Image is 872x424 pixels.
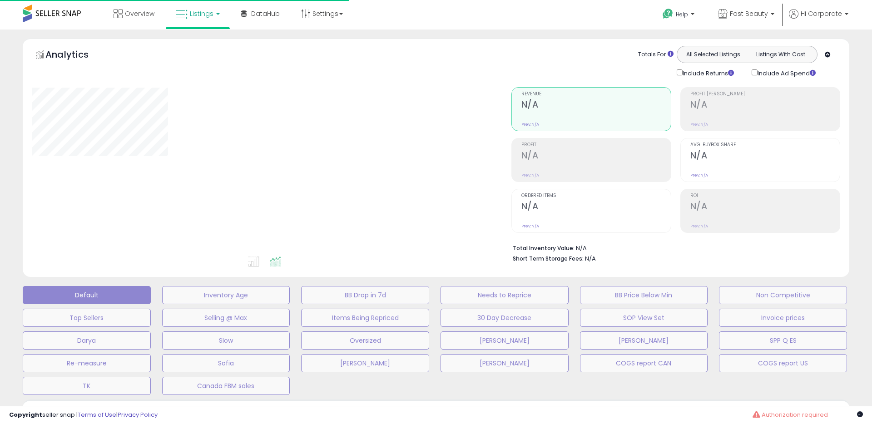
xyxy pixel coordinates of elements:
[521,122,539,127] small: Prev: N/A
[190,9,213,18] span: Listings
[162,331,290,350] button: Slow
[690,223,708,229] small: Prev: N/A
[719,331,847,350] button: SPP Q ES
[301,286,429,304] button: BB Drop in 7d
[9,410,42,419] strong: Copyright
[513,244,575,252] b: Total Inventory Value:
[690,193,840,198] span: ROI
[521,92,671,97] span: Revenue
[125,9,154,18] span: Overview
[162,309,290,327] button: Selling @ Max
[747,49,814,60] button: Listings With Cost
[301,309,429,327] button: Items Being Repriced
[45,48,106,63] h5: Analytics
[690,99,840,112] h2: N/A
[521,173,539,178] small: Prev: N/A
[301,354,429,372] button: [PERSON_NAME]
[513,255,584,262] b: Short Term Storage Fees:
[801,9,842,18] span: Hi Corporate
[655,1,704,30] a: Help
[251,9,280,18] span: DataHub
[521,193,671,198] span: Ordered Items
[513,242,833,253] li: N/A
[719,286,847,304] button: Non Competitive
[690,173,708,178] small: Prev: N/A
[441,309,569,327] button: 30 Day Decrease
[23,309,151,327] button: Top Sellers
[301,331,429,350] button: Oversized
[162,286,290,304] button: Inventory Age
[690,92,840,97] span: Profit [PERSON_NAME]
[585,254,596,263] span: N/A
[719,354,847,372] button: COGS report US
[730,9,768,18] span: Fast Beauty
[441,286,569,304] button: Needs to Reprice
[662,8,674,20] i: Get Help
[690,122,708,127] small: Prev: N/A
[679,49,747,60] button: All Selected Listings
[441,354,569,372] button: [PERSON_NAME]
[580,354,708,372] button: COGS report CAN
[580,331,708,350] button: [PERSON_NAME]
[719,309,847,327] button: Invoice prices
[521,143,671,148] span: Profit
[9,411,158,419] div: seller snap | |
[23,286,151,304] button: Default
[521,99,671,112] h2: N/A
[690,201,840,213] h2: N/A
[162,377,290,395] button: Canada FBM sales
[162,354,290,372] button: Sofia
[23,354,151,372] button: Re-measure
[690,143,840,148] span: Avg. Buybox Share
[638,50,674,59] div: Totals For
[521,223,539,229] small: Prev: N/A
[670,68,745,78] div: Include Returns
[441,331,569,350] button: [PERSON_NAME]
[23,331,151,350] button: Darya
[789,9,848,30] a: Hi Corporate
[690,150,840,163] h2: N/A
[580,286,708,304] button: BB Price Below Min
[745,68,830,78] div: Include Ad Spend
[580,309,708,327] button: SOP View Set
[521,201,671,213] h2: N/A
[521,150,671,163] h2: N/A
[23,377,151,395] button: TK
[676,10,688,18] span: Help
